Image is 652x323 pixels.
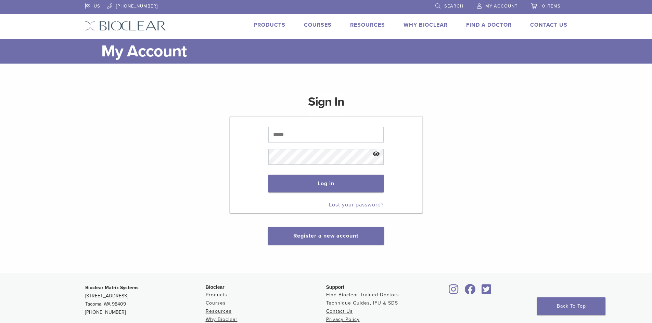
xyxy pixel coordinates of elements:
a: Privacy Policy [326,317,360,322]
img: Bioclear [85,21,166,31]
span: Support [326,284,345,290]
a: Resources [350,22,385,28]
a: Technique Guides, IFU & SDS [326,300,398,306]
a: Why Bioclear [404,22,448,28]
a: Products [206,292,227,298]
span: Bioclear [206,284,225,290]
a: Products [254,22,285,28]
button: Register a new account [268,227,384,245]
a: Lost your password? [329,201,384,208]
a: Register a new account [293,232,358,239]
button: Log in [268,175,384,192]
a: Courses [206,300,226,306]
a: Bioclear [447,288,461,295]
a: Resources [206,308,232,314]
h1: Sign In [308,94,344,116]
a: Find Bioclear Trained Doctors [326,292,399,298]
a: Why Bioclear [206,317,238,322]
a: Courses [304,22,332,28]
span: 0 items [542,3,561,9]
a: Bioclear [462,288,478,295]
p: [STREET_ADDRESS] Tacoma, WA 98409 [PHONE_NUMBER] [85,284,206,317]
a: Contact Us [326,308,353,314]
span: Search [444,3,463,9]
a: Back To Top [537,297,605,315]
strong: Bioclear Matrix Systems [85,285,139,291]
h1: My Account [101,39,567,64]
button: Show password [369,146,384,163]
a: Find A Doctor [466,22,512,28]
span: My Account [485,3,517,9]
a: Contact Us [530,22,567,28]
a: Bioclear [480,288,494,295]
